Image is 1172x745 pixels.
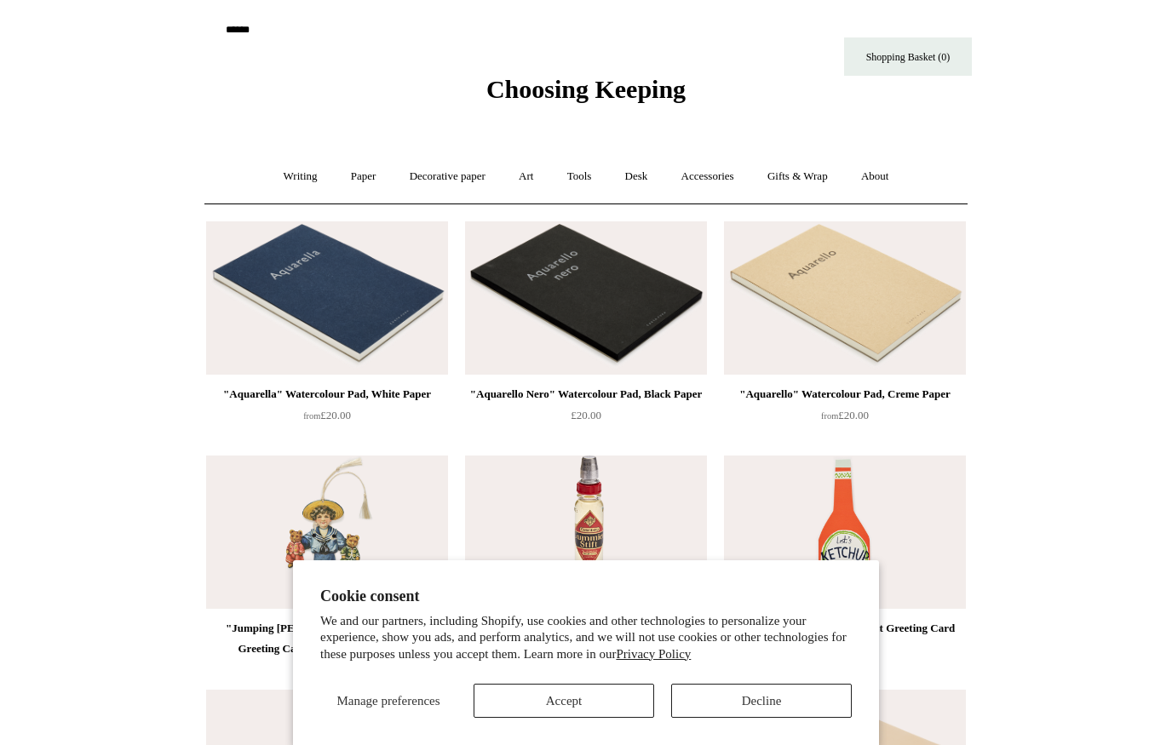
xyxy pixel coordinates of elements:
[268,154,333,199] a: Writing
[724,384,966,454] a: "Aquarello" Watercolour Pad, Creme Paper from£20.00
[469,384,703,404] div: "Aquarello Nero" Watercolour Pad, Black Paper
[336,694,439,708] span: Manage preferences
[465,456,707,609] img: "Kristall-Gummi" Gum Arabic glue
[206,384,448,454] a: "Aquarella" Watercolour Pad, White Paper from£20.00
[571,409,601,421] span: £20.00
[206,456,448,609] a: "Jumping Jack" Pull String Greeting Card, Boy with Teddy Bears "Jumping Jack" Pull String Greetin...
[724,456,966,609] img: "Let's Ketchup Soon!" Die Cut Greeting Card
[821,411,838,421] span: from
[465,221,707,375] a: "Aquarello Nero" Watercolour Pad, Black Paper "Aquarello Nero" Watercolour Pad, Black Paper
[844,37,972,76] a: Shopping Basket (0)
[303,411,320,421] span: from
[846,154,905,199] a: About
[320,684,457,718] button: Manage preferences
[210,384,444,404] div: "Aquarella" Watercolour Pad, White Paper
[465,221,707,375] img: "Aquarello Nero" Watercolour Pad, Black Paper
[320,587,852,605] h2: Cookie consent
[503,154,549,199] a: Art
[610,154,664,199] a: Desk
[206,456,448,609] img: "Jumping Jack" Pull String Greeting Card, Boy with Teddy Bears
[724,221,966,375] a: "Aquarello" Watercolour Pad, Creme Paper "Aquarello" Watercolour Pad, Creme Paper
[724,456,966,609] a: "Let's Ketchup Soon!" Die Cut Greeting Card "Let's Ketchup Soon!" Die Cut Greeting Card
[486,75,686,103] span: Choosing Keeping
[752,154,843,199] a: Gifts & Wrap
[728,384,962,404] div: "Aquarello" Watercolour Pad, Creme Paper
[210,618,444,659] div: "Jumping [PERSON_NAME]" Pull String Greeting Card, Boy with Teddy Bears
[206,221,448,375] img: "Aquarella" Watercolour Pad, White Paper
[303,409,351,421] span: £20.00
[821,409,869,421] span: £20.00
[206,221,448,375] a: "Aquarella" Watercolour Pad, White Paper "Aquarella" Watercolour Pad, White Paper
[394,154,501,199] a: Decorative paper
[336,154,392,199] a: Paper
[474,684,654,718] button: Accept
[465,456,707,609] a: "Kristall-Gummi" Gum Arabic glue "Kristall-Gummi" Gum Arabic glue
[465,384,707,454] a: "Aquarello Nero" Watercolour Pad, Black Paper £20.00
[552,154,607,199] a: Tools
[206,618,448,688] a: "Jumping [PERSON_NAME]" Pull String Greeting Card, Boy with Teddy Bears £10.00
[724,221,966,375] img: "Aquarello" Watercolour Pad, Creme Paper
[671,684,852,718] button: Decline
[486,89,686,100] a: Choosing Keeping
[666,154,750,199] a: Accessories
[616,647,691,661] a: Privacy Policy
[320,613,852,663] p: We and our partners, including Shopify, use cookies and other technologies to personalize your ex...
